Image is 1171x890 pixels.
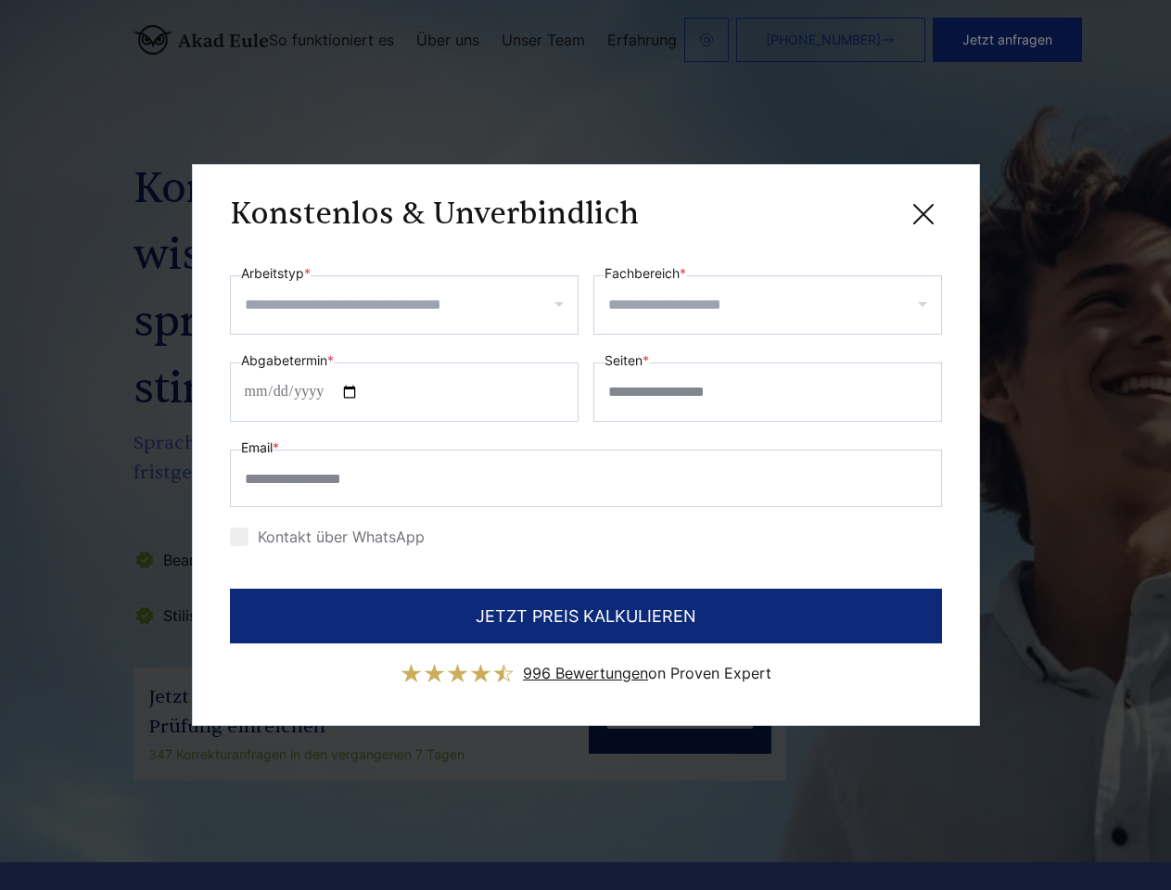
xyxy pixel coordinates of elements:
[605,262,686,285] label: Fachbereich
[241,262,311,285] label: Arbeitstyp
[230,196,639,233] h3: Konstenlos & Unverbindlich
[230,528,425,546] label: Kontakt über WhatsApp
[523,664,648,682] span: 996 Bewertungen
[241,350,334,372] label: Abgabetermin
[241,437,279,459] label: Email
[230,589,942,643] button: JETZT PREIS KALKULIEREN
[605,350,649,372] label: Seiten
[523,658,771,688] div: on Proven Expert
